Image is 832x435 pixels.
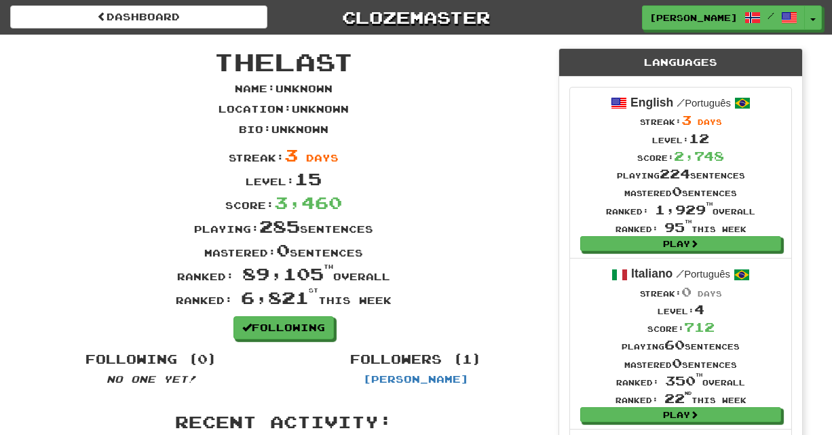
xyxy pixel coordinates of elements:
span: / [768,11,774,20]
span: 350 [665,373,702,388]
div: Mastered sentences [616,354,746,372]
p: Location : Unknown [219,102,349,116]
a: Play [580,236,781,251]
div: Level: [616,301,746,318]
span: 0 [276,240,290,260]
strong: English [630,96,673,109]
em: No one yet! [107,373,196,385]
span: 15 [295,168,322,189]
small: Português [677,98,731,109]
div: Ranked: this week [606,219,755,236]
span: days [698,117,722,126]
sup: th [324,263,333,270]
sup: th [685,219,692,224]
sup: th [706,202,713,206]
span: days [698,289,722,298]
div: Playing: sentences [19,214,548,238]
sup: th [696,373,702,377]
span: / [677,96,685,109]
div: Playing sentences [616,336,746,354]
span: 285 [259,216,300,236]
div: Ranked: overall [616,372,746,390]
span: 12 [689,131,709,146]
span: 0 [672,184,682,199]
span: 89,105 [242,263,333,284]
sup: st [309,287,318,294]
div: Level: [606,130,755,147]
div: Ranked: overall [606,201,755,219]
span: 1,929 [655,202,713,217]
span: 3 [284,145,298,165]
span: Thelast [214,47,354,76]
span: 224 [660,166,690,181]
span: 0 [681,284,692,299]
div: Level: [19,167,548,191]
div: Streak: [606,111,755,129]
div: Mastered sentences [606,183,755,200]
a: [PERSON_NAME] [363,373,469,385]
div: Score: [19,191,548,214]
strong: Italiano [631,267,673,280]
span: 95 [664,220,692,235]
span: 0 [672,356,682,371]
div: Ranked: this week [616,390,746,407]
div: Streak: [19,143,548,167]
div: Languages [559,49,802,77]
a: [PERSON_NAME] / [642,5,805,30]
div: Streak: [616,283,746,301]
sup: nd [685,391,692,396]
small: Português [676,269,730,280]
p: Name : Unknown [235,82,333,96]
p: Bio : Unknown [239,123,328,136]
a: Play [580,407,781,422]
div: Score: [606,147,755,165]
div: Playing sentences [606,165,755,183]
span: [PERSON_NAME] [649,12,738,24]
a: Dashboard [10,5,267,29]
span: 6,821 [241,287,318,307]
h4: Followers (1) [294,353,538,366]
span: / [676,267,684,280]
span: 712 [684,320,715,335]
span: 3 [681,113,692,128]
span: 2,748 [674,149,724,164]
div: Score: [616,318,746,336]
a: Clozemaster [288,5,545,29]
span: 4 [694,302,704,317]
div: Ranked: this week [19,286,548,309]
span: days [306,152,339,164]
div: Ranked: overall [19,262,548,286]
span: 3,460 [274,192,342,212]
h3: Recent Activity: [29,413,538,431]
span: 60 [664,337,685,352]
div: Mastered: sentences [19,238,548,262]
h4: Following (0) [29,353,273,366]
span: 22 [664,391,692,406]
a: Following [233,316,334,339]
